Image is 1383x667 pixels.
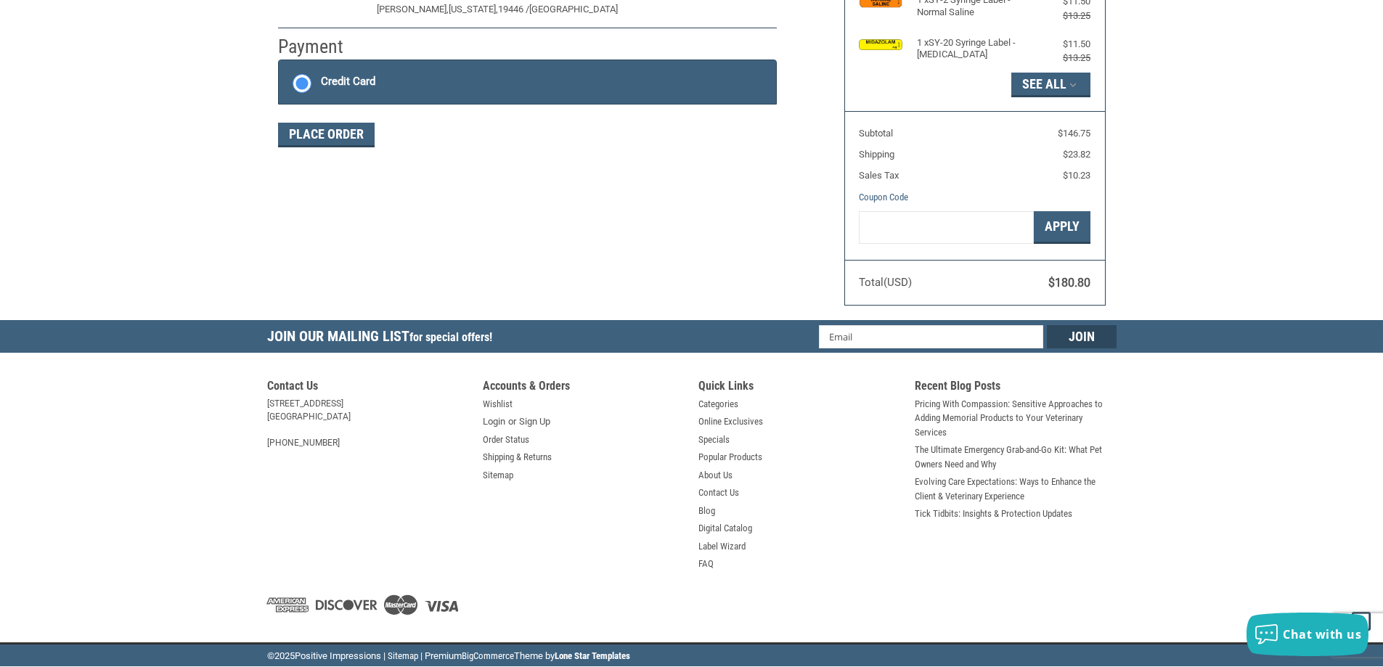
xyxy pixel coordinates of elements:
[915,397,1117,440] a: Pricing With Compassion: Sensitive Approaches to Adding Memorial Products to Your Veterinary Serv...
[1063,149,1090,160] span: $23.82
[483,379,685,397] h5: Accounts & Orders
[917,37,1029,61] h4: 1 x SY-20 Syringe Label - [MEDICAL_DATA]
[498,4,529,15] span: 19446 /
[1047,325,1117,348] input: Join
[555,650,630,661] a: Lone Star Templates
[321,70,375,94] div: Credit Card
[915,507,1072,521] a: Tick Tidbits: Insights & Protection Updates
[377,4,449,15] span: [PERSON_NAME],
[1058,128,1090,139] span: $146.75
[859,276,912,289] span: Total (USD)
[698,468,733,483] a: About Us
[483,433,529,447] a: Order Status
[915,379,1117,397] h5: Recent Blog Posts
[483,450,552,465] a: Shipping & Returns
[698,557,714,571] a: FAQ
[449,4,498,15] span: [US_STATE],
[267,379,469,397] h5: Contact Us
[915,475,1117,503] a: Evolving Care Expectations: Ways to Enhance the Client & Veterinary Experience
[519,414,550,429] a: Sign Up
[1063,170,1090,181] span: $10.23
[698,414,763,429] a: Online Exclusives
[529,4,618,15] span: [GEOGRAPHIC_DATA]
[698,521,752,536] a: Digital Catalog
[1048,276,1090,290] span: $180.80
[698,504,715,518] a: Blog
[1032,51,1090,65] div: $13.25
[1011,73,1090,97] button: See All
[278,123,375,147] button: Place Order
[409,330,492,344] span: for special offers!
[420,649,630,667] li: | Premium Theme by
[499,414,525,429] span: or
[278,35,363,59] h2: Payment
[267,320,499,357] h5: Join Our Mailing List
[859,128,893,139] span: Subtotal
[698,397,738,412] a: Categories
[698,450,762,465] a: Popular Products
[915,443,1117,471] a: The Ultimate Emergency Grab-and-Go Kit: What Pet Owners Need and Why
[1283,626,1361,642] span: Chat with us
[859,211,1034,244] input: Gift Certificate or Coupon Code
[1034,211,1090,244] button: Apply
[698,379,900,397] h5: Quick Links
[462,650,514,661] a: BigCommerce
[267,650,381,661] span: © Positive Impressions
[1032,37,1090,52] div: $11.50
[698,433,730,447] a: Specials
[859,192,908,202] a: Coupon Code
[698,539,746,554] a: Label Wizard
[698,486,739,500] a: Contact Us
[483,397,513,412] a: Wishlist
[483,468,513,483] a: Sitemap
[819,325,1043,348] input: Email
[1032,9,1090,23] div: $13.25
[859,170,899,181] span: Sales Tax
[1247,613,1368,656] button: Chat with us
[274,650,295,661] span: 2025
[267,397,469,449] address: [STREET_ADDRESS] [GEOGRAPHIC_DATA] [PHONE_NUMBER]
[383,650,418,661] a: | Sitemap
[483,414,505,429] a: Login
[859,149,894,160] span: Shipping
